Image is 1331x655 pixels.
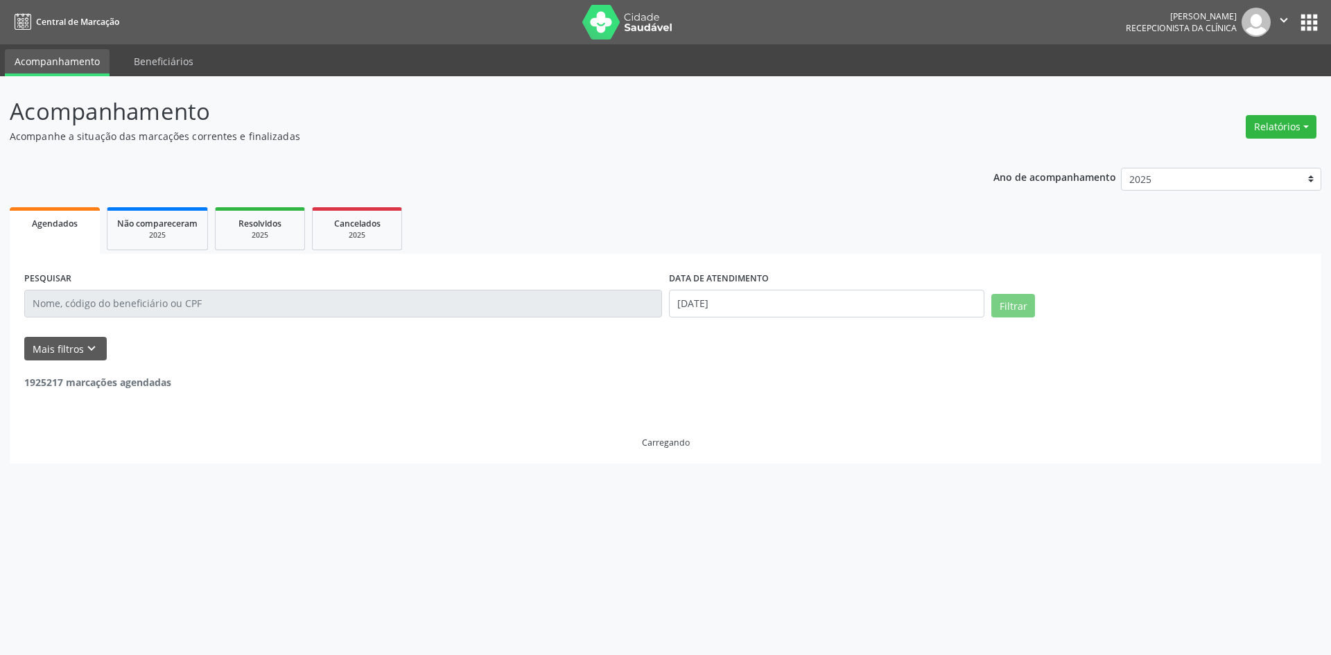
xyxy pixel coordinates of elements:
[32,218,78,229] span: Agendados
[117,230,198,241] div: 2025
[117,218,198,229] span: Não compareceram
[1276,12,1291,28] i: 
[1271,8,1297,37] button: 
[24,376,171,389] strong: 1925217 marcações agendadas
[36,16,119,28] span: Central de Marcação
[1246,115,1316,139] button: Relatórios
[5,49,110,76] a: Acompanhamento
[24,337,107,361] button: Mais filtroskeyboard_arrow_down
[10,10,119,33] a: Central de Marcação
[991,294,1035,317] button: Filtrar
[24,290,662,317] input: Nome, código do beneficiário ou CPF
[10,94,928,129] p: Acompanhamento
[1297,10,1321,35] button: apps
[225,230,295,241] div: 2025
[1126,22,1237,34] span: Recepcionista da clínica
[642,437,690,448] div: Carregando
[1126,10,1237,22] div: [PERSON_NAME]
[1242,8,1271,37] img: img
[334,218,381,229] span: Cancelados
[322,230,392,241] div: 2025
[84,341,99,356] i: keyboard_arrow_down
[24,268,71,290] label: PESQUISAR
[124,49,203,73] a: Beneficiários
[10,129,928,143] p: Acompanhe a situação das marcações correntes e finalizadas
[669,290,984,317] input: Selecione um intervalo
[669,268,769,290] label: DATA DE ATENDIMENTO
[238,218,281,229] span: Resolvidos
[993,168,1116,185] p: Ano de acompanhamento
